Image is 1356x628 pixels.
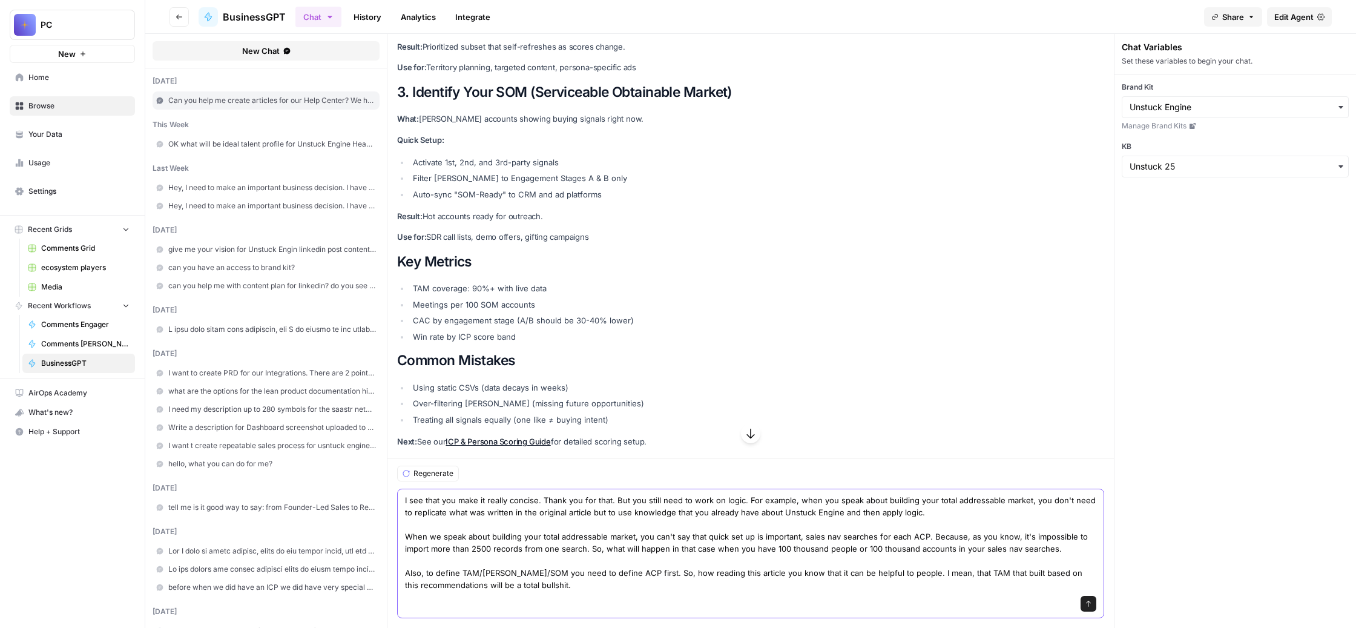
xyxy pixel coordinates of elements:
a: I need my description up to 280 symbols for the saastr networking portal: Tell others about yours... [153,400,380,418]
span: Share [1222,11,1244,23]
a: Comments [PERSON_NAME] [22,334,135,354]
p: Territory planning, targeted content, persona-specific ads [397,61,785,74]
span: Your Data [28,129,130,140]
span: New [58,48,76,60]
h2: Common Mistakes [397,352,785,368]
li: Over-filtering [PERSON_NAME] (missing future opportunities) [410,397,785,409]
button: What's new? [10,403,135,422]
button: Regenerate [397,466,459,481]
a: Hey, I need to make an important business decision. I have this idea for LinkedIn Voice Note: Hey... [153,179,380,197]
p: Prioritized subset that self-refreshes as scores change. [397,41,785,53]
div: What's new? [10,403,134,421]
button: New [10,45,135,63]
a: Media [22,277,135,297]
div: last week [153,163,380,174]
input: Unstuck Engine [1130,101,1341,113]
a: Usage [10,153,135,173]
a: Comments Engager [22,315,135,334]
a: Integrate [448,7,498,27]
span: L ipsu dolo sitam cons adipiscin, eli S do eiusmo te inc utlaboreetdol magnaa en-ad-minimv qui no... [168,324,376,335]
span: PC [41,19,114,31]
span: can you have an access to brand kit? [168,262,376,273]
li: Auto-sync "SOM-Ready" to CRM and ad platforms [410,188,785,200]
strong: Next: [397,437,417,446]
a: Comments Grid [22,239,135,258]
span: OK what will be ideal talent profile for Unstuck Engine Head of Sales? [168,139,376,150]
a: Your Data [10,125,135,144]
p: Hot accounts ready for outreach. [397,210,785,223]
div: [DATE] [153,526,380,537]
a: History [346,7,389,27]
span: BusinessGPT [41,358,130,369]
span: Write a description for Dashboard screenshot uploaded to G2 [168,422,376,433]
span: Help + Support [28,426,130,437]
input: Unstuck 25 [1130,160,1341,173]
a: ICP & Persona Scoring Guide [446,437,550,446]
li: Using static CSVs (data decays in weeks) [410,382,785,394]
span: Lo ips dolors ame consec adipisci elits do eiusm tempo incididuntu laboreetdol. Mag aliquaeni adm... [168,564,376,575]
a: Write a description for Dashboard screenshot uploaded to G2 [153,418,380,437]
a: I want t create repeatable sales process for usntuck engine. where to start? [153,437,380,455]
span: Comments Grid [41,243,130,254]
strong: Use for: [397,62,426,72]
span: tell me is it good way to say: from Founder-Led Sales to Revenue Operations [168,502,376,513]
li: Win rate by ICP score band [410,331,785,343]
strong: Result: [397,42,423,51]
strong: Use for: [397,232,426,242]
a: Settings [10,182,135,201]
a: Browse [10,96,135,116]
h2: Key Metrics [397,254,785,269]
div: Chat Variables [1122,41,1349,53]
a: Manage Brand Kits [1122,121,1349,131]
strong: Result: [397,211,423,221]
span: ecosystem players [41,262,130,273]
div: [DATE] [153,76,380,87]
span: hello, what you can do for me? [168,458,376,469]
a: Analytics [393,7,443,27]
a: tell me is it good way to say: from Founder-Led Sales to Revenue Operations [153,498,380,517]
button: Chat [295,7,341,27]
strong: Quick Setup: [397,135,444,145]
span: Regenerate [413,468,453,479]
a: Lor I dolo si ametc adipisc, elits do eiu tempor incid, utl etd magn al? en adm veni qu nostrudex... [153,542,380,560]
p: [PERSON_NAME] accounts showing buying signals right now. [397,113,785,125]
textarea: I see that you make it really concise. Thank you for that. But you still need to work on logic. F... [405,494,1096,591]
div: [DATE] [153,348,380,359]
span: I need my description up to 280 symbols for the saastr networking portal: Tell others about yours... [168,404,376,415]
img: PC Logo [14,14,36,36]
button: Recent Workflows [10,297,135,315]
span: before when we did have an ICP we did have very special call to action: Carve Out* Exact and Acti... [168,582,376,593]
span: Comments [PERSON_NAME] [41,339,130,349]
li: Meetings per 100 SOM accounts [410,299,785,311]
li: Filter [PERSON_NAME] to Engagement Stages A & B only [410,172,785,184]
button: Help + Support [10,422,135,441]
span: Comments Engager [41,319,130,330]
label: KB [1122,141,1349,152]
span: Lor I dolo si ametc adipisc, elits do eiu tempor incid, utl etd magn al? en adm veni qu nostrudex... [168,546,376,557]
a: L ipsu dolo sitam cons adipiscin, eli S do eiusmo te inc utlaboreetdol magnaa en-ad-minimv qui no... [153,320,380,339]
span: Browse [28,101,130,111]
span: Media [41,282,130,293]
div: this week [153,119,380,130]
li: Treating all signals equally (one like ≠ buying intent) [410,414,785,426]
h2: 3. Identify Your SOM (Serviceable Obtainable Market) [397,84,785,100]
a: AirOps Academy [10,383,135,403]
span: Hey, I need to make an important business decision. I have this idea for LinkedIn Voice Note: Hey... [168,200,376,211]
span: Usage [28,157,130,168]
span: Edit Agent [1274,11,1314,23]
button: Share [1204,7,1262,27]
span: I want to create PRD for our Integrations. There are 2 points I want to discuss: 1 - Waterfall We... [168,368,376,378]
a: Hey, I need to make an important business decision. I have this idea for LinkedIn Voice Note: Hey... [153,197,380,215]
p: SDR call lists, demo offers, gifting campaigns [397,231,785,243]
span: give me your vision for Unstuck Engin linkedin post content calendar with daily publishing [168,244,376,255]
span: Can you help me create articles for our Help Center? We host it on intercom [168,95,376,106]
span: AirOps Academy [28,388,130,398]
span: Hey, I need to make an important business decision. I have this idea for LinkedIn Voice Note: Hey... [168,182,376,193]
a: give me your vision for Unstuck Engin linkedin post content calendar with daily publishing [153,240,380,259]
a: ecosystem players [22,258,135,277]
strong: What: [397,114,419,124]
span: New Chat [242,45,280,57]
li: TAM coverage: 90%+ with live data [410,282,785,294]
a: hello, what you can do for me? [153,455,380,473]
button: Workspace: PC [10,10,135,40]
